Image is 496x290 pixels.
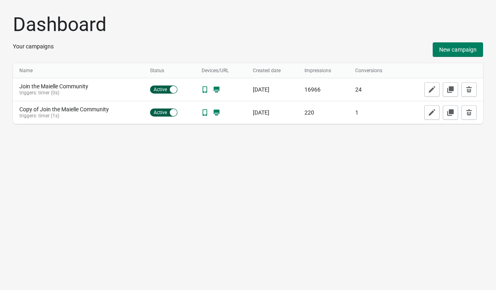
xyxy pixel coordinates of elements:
[298,63,348,78] th: Impressions
[13,63,144,78] th: Name
[13,42,54,57] div: Your campaigns
[246,63,298,78] th: Created date
[19,106,78,113] div: Copy of Join the Maielle Community
[19,83,78,90] div: Join the Maielle Community
[433,42,483,57] button: New campaign
[195,63,246,78] th: Devices/URL
[253,86,292,94] div: [DATE]
[253,108,292,117] div: [DATE]
[144,63,195,78] th: Status
[304,86,342,94] div: 16966
[19,113,78,119] div: triggers: timer (1s)
[19,90,78,96] div: triggers: timer (0s)
[13,13,483,36] h1: Dashboard
[349,63,400,78] th: Conversions
[304,108,342,117] div: 220
[355,108,393,117] div: 1
[439,46,477,53] span: New campaign
[355,86,393,94] div: 24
